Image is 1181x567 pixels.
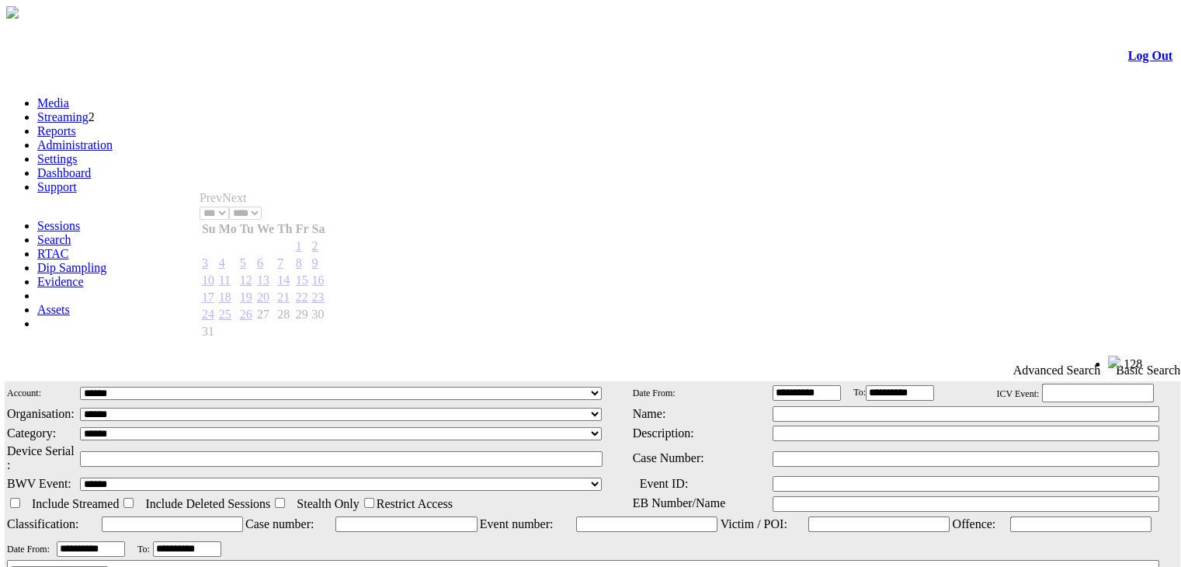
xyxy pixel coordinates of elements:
[89,110,95,123] span: 2
[633,451,704,464] span: Case Number:
[222,191,246,204] a: Next
[257,222,274,235] span: Wednesday
[202,256,208,270] a: 3
[312,273,325,287] a: 16
[37,233,71,246] a: Search
[721,517,787,530] span: Victim / POI:
[1116,364,1180,377] span: Basic Search
[240,256,246,270] a: 5
[37,124,76,137] a: Reports
[296,273,308,287] a: 15
[32,497,119,510] span: Include Streamed
[7,517,78,530] span: Classification:
[240,308,252,321] a: 26
[880,357,1077,368] span: Welcome, System Administrator (Administrator)
[640,477,689,490] span: Event ID:
[219,308,231,321] a: 25
[7,407,75,420] span: Organisation:
[1128,49,1172,62] a: Log Out
[277,256,283,270] a: 7
[240,273,252,287] a: 12
[312,222,325,235] span: Saturday
[312,239,318,252] a: 2
[37,219,80,232] a: Sessions
[633,496,726,510] span: EB Number/Name
[480,517,554,530] span: Event number:
[277,308,290,321] span: 28
[202,308,214,321] a: 24
[219,273,231,287] a: 11
[137,541,151,558] td: To:
[633,407,666,420] span: Name:
[633,426,694,440] span: Description:
[245,517,314,530] span: Case number:
[37,303,70,316] a: Assets
[37,180,77,193] a: Support
[257,290,269,304] a: 20
[312,308,325,321] span: 30
[37,166,91,179] a: Dashboard
[229,207,262,220] select: Select year
[277,273,290,287] a: 14
[37,110,89,123] a: Streaming
[200,191,222,204] a: Prev
[277,222,293,235] span: Thursday
[297,497,359,510] span: Stealth Only
[37,247,68,260] a: RTAC
[296,222,309,235] span: Friday
[240,290,252,304] a: 19
[6,424,78,442] td: Category:
[257,308,269,321] span: 27
[145,497,270,510] span: Include Deleted Sessions
[1108,356,1120,368] img: bell25.png
[202,325,214,338] span: 31
[632,383,771,403] td: Date From:
[257,273,269,287] a: 13
[6,383,78,403] td: Account:
[277,290,290,304] a: 21
[952,517,995,530] span: Offence:
[6,6,19,19] img: arrow-3.png
[296,239,302,252] a: 1
[312,256,318,270] a: 9
[219,256,225,270] a: 4
[360,495,453,512] td: Restrict Access
[37,138,113,151] a: Administration
[7,444,75,471] span: Device Serial :
[257,256,263,270] a: 6
[202,290,214,304] a: 17
[37,96,69,110] a: Media
[1124,357,1142,370] span: 128
[240,222,254,235] span: Tuesday
[296,290,308,304] a: 22
[296,308,308,321] span: 29
[853,383,974,403] td: To:
[312,290,325,304] a: 23
[37,152,78,165] a: Settings
[219,290,231,304] a: 18
[296,256,302,270] a: 8
[37,275,84,288] a: Evidence
[37,261,106,274] a: Dip Sampling
[202,222,216,235] span: Sunday
[202,273,214,287] a: 10
[6,475,78,492] td: BWV Event:
[996,388,1039,399] span: ICV Event:
[219,222,237,235] span: Monday
[6,541,54,558] td: Date From:
[200,207,229,220] select: Select month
